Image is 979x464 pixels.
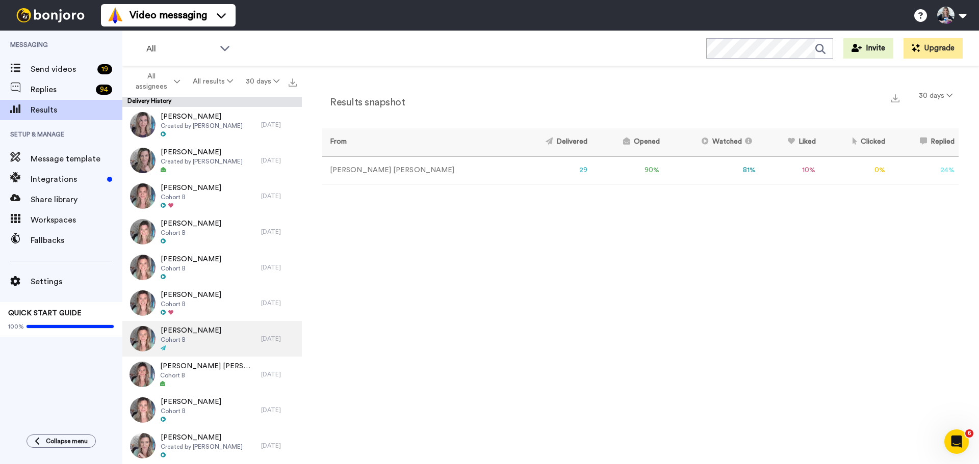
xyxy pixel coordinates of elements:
[512,156,591,184] td: 29
[31,63,93,75] span: Send videos
[591,156,663,184] td: 90 %
[161,397,221,407] span: [PERSON_NAME]
[122,321,302,357] a: [PERSON_NAME]Cohort B[DATE]
[261,335,297,343] div: [DATE]
[261,442,297,450] div: [DATE]
[160,361,256,371] span: [PERSON_NAME] [PERSON_NAME]
[122,107,302,143] a: [PERSON_NAME]Created by [PERSON_NAME][DATE]
[965,429,973,438] span: 6
[760,128,819,156] th: Liked
[161,193,221,201] span: Cohort B
[760,156,819,184] td: 10 %
[239,72,286,91] button: 30 days
[31,104,122,116] span: Results
[843,38,893,59] button: Invite
[322,156,512,184] td: [PERSON_NAME] [PERSON_NAME]
[261,156,297,165] div: [DATE]
[161,254,221,264] span: [PERSON_NAME]
[664,128,760,156] th: Watched
[130,8,207,22] span: Video messaging
[261,406,297,414] div: [DATE]
[146,43,215,55] span: All
[161,290,221,300] span: [PERSON_NAME]
[161,264,221,272] span: Cohort B
[122,428,302,463] a: [PERSON_NAME]Created by [PERSON_NAME][DATE]
[122,97,302,107] div: Delivery History
[161,219,221,229] span: [PERSON_NAME]
[130,397,156,423] img: 32fc7eb1-7e29-49cd-9825-2aeb640eb7e7-thumb.jpg
[122,285,302,321] a: [PERSON_NAME]Cohort B[DATE]
[161,122,243,130] span: Created by [PERSON_NAME]
[31,84,92,96] span: Replies
[512,128,591,156] th: Delivered
[130,362,155,387] img: edcf8a80-9433-4049-840e-32822e2190c6-thumb.jpg
[122,357,302,392] a: [PERSON_NAME] [PERSON_NAME]Cohort B[DATE]
[31,214,122,226] span: Workspaces
[12,8,89,22] img: bj-logo-header-white.svg
[161,432,243,443] span: [PERSON_NAME]
[124,67,187,96] button: All assignees
[820,156,890,184] td: 0 %
[130,255,156,280] img: cb6675e3-30ef-49a4-affa-5a721c95355d-thumb.jpg
[161,443,243,451] span: Created by [PERSON_NAME]
[130,290,156,316] img: eb7636db-ed5d-4d06-9828-0cfe9088bb5b-thumb.jpg
[130,148,156,173] img: 2fe107a9-e218-47f7-b887-e977a65eb747-thumb.jpg
[122,250,302,285] a: [PERSON_NAME]Cohort B[DATE]
[161,147,243,157] span: [PERSON_NAME]
[130,112,156,138] img: 617fd7f7-7416-4fe1-8974-4ba2be6f0437-thumb.jpg
[130,326,156,351] img: 4fe11564-607f-4c9e-beec-58c26f3f49d6-thumb.jpg
[31,276,122,288] span: Settings
[161,300,221,308] span: Cohort B
[161,336,221,344] span: Cohort B
[31,194,122,206] span: Share library
[161,229,221,237] span: Cohort B
[161,157,243,166] span: Created by [PERSON_NAME]
[591,128,663,156] th: Opened
[289,78,297,87] img: export.svg
[261,299,297,307] div: [DATE]
[31,153,122,165] span: Message template
[8,322,24,331] span: 100%
[913,87,959,105] button: 30 days
[31,234,122,247] span: Fallbacks
[130,219,156,244] img: 49f878d7-a617-4a7e-b3cc-5bb0af4440e8-thumb.jpg
[904,38,963,59] button: Upgrade
[889,128,959,156] th: Replied
[27,434,96,448] button: Collapse menu
[122,178,302,214] a: [PERSON_NAME]Cohort B[DATE]
[97,64,112,74] div: 19
[261,192,297,200] div: [DATE]
[96,85,112,95] div: 94
[322,97,405,108] h2: Results snapshot
[286,74,300,89] button: Export all results that match these filters now.
[107,7,123,23] img: vm-color.svg
[261,370,297,378] div: [DATE]
[944,429,969,454] iframe: Intercom live chat
[122,392,302,428] a: [PERSON_NAME]Cohort B[DATE]
[46,437,88,445] span: Collapse menu
[130,183,156,209] img: 7af94d7e-ac6e-4e53-9ed5-df8e685e083b-thumb.jpg
[261,263,297,271] div: [DATE]
[160,371,256,379] span: Cohort B
[820,128,890,156] th: Clicked
[122,143,302,178] a: [PERSON_NAME]Created by [PERSON_NAME][DATE]
[187,72,240,91] button: All results
[888,90,903,105] button: Export a summary of each team member’s results that match this filter now.
[122,214,302,250] a: [PERSON_NAME]Cohort B[DATE]
[31,173,103,185] span: Integrations
[664,156,760,184] td: 81 %
[161,407,221,415] span: Cohort B
[131,71,172,92] span: All assignees
[161,112,243,122] span: [PERSON_NAME]
[8,310,82,317] span: QUICK START GUIDE
[322,128,512,156] th: From
[161,325,221,336] span: [PERSON_NAME]
[161,183,221,193] span: [PERSON_NAME]
[261,121,297,129] div: [DATE]
[261,228,297,236] div: [DATE]
[889,156,959,184] td: 24 %
[130,433,156,458] img: 9b8bbf85-bd23-4ebc-93b3-bd4c1b9af2e6-thumb.jpg
[891,94,899,102] img: export.svg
